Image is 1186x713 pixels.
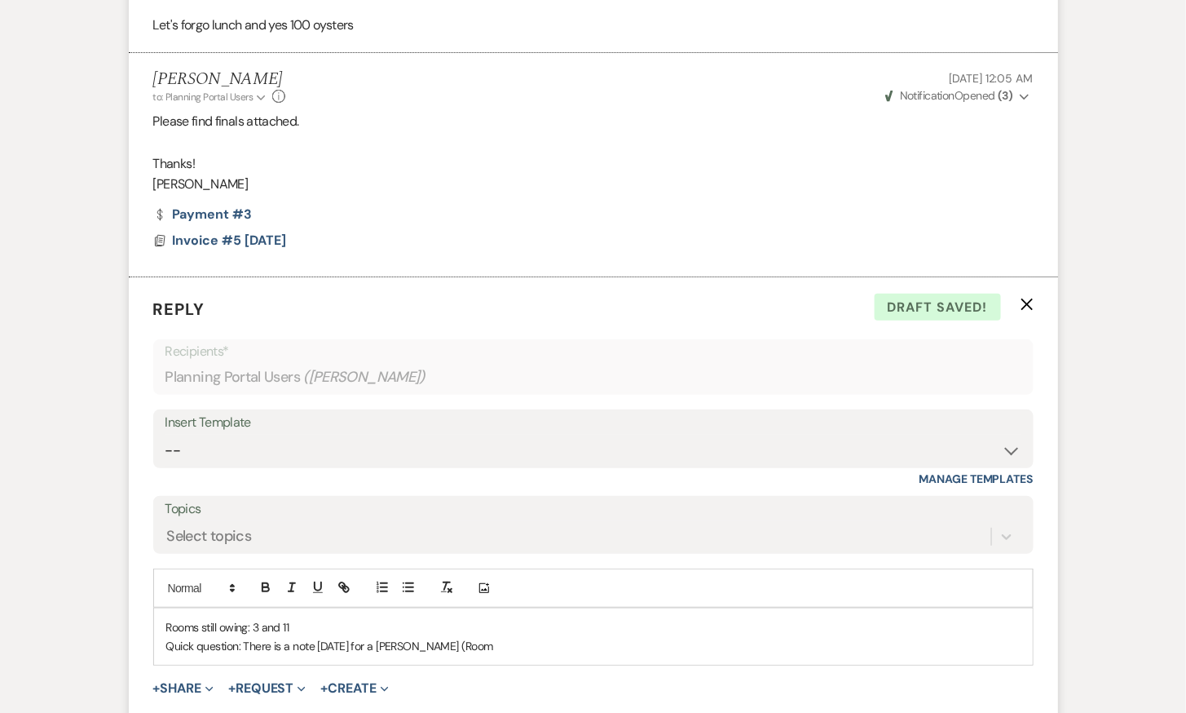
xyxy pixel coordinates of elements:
label: Topics [165,498,1021,521]
p: Quick question: There is a note [DATE] for a [PERSON_NAME] (Room [166,637,1021,655]
button: to: Planning Portal Users [153,90,269,104]
p: Please find finals attached. [153,111,1034,132]
a: Manage Templates [919,472,1034,486]
p: Recipients* [165,341,1021,362]
span: ( [PERSON_NAME] ) [303,366,425,388]
button: Request [228,682,306,695]
p: Let's forgo lunch and yes 100 oysters [153,15,1034,36]
button: Create [320,682,388,695]
h5: [PERSON_NAME] [153,69,286,90]
button: Share [153,682,214,695]
span: + [228,682,236,695]
button: Invoice #5 [DATE] [173,231,291,250]
span: + [320,682,328,695]
span: Opened [885,88,1013,103]
p: Thanks! [153,153,1034,175]
p: [PERSON_NAME] [153,174,1034,195]
span: [DATE] 12:05 AM [950,71,1034,86]
span: + [153,682,161,695]
a: Payment #3 [153,208,252,221]
div: Insert Template [165,411,1021,435]
span: to: Planning Portal Users [153,91,254,104]
p: Rooms still owing: 3 and 11 [166,618,1021,636]
span: Reply [153,299,205,320]
button: NotificationOpened (3) [883,87,1034,104]
span: Notification [900,88,955,103]
span: Invoice #5 [DATE] [173,232,287,249]
span: Draft saved! [875,294,1001,321]
div: Planning Portal Users [165,361,1021,393]
div: Select topics [167,526,252,548]
strong: ( 3 ) [998,88,1012,103]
